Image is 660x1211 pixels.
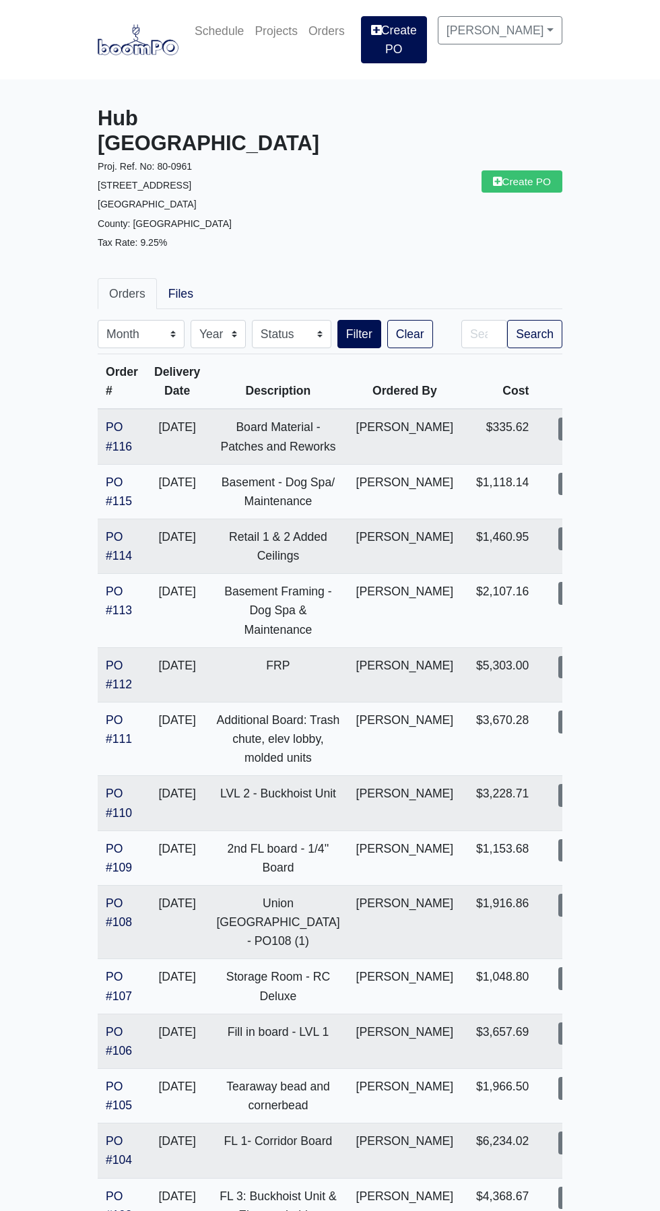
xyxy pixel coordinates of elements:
div: Sent [558,967,595,990]
div: Sent [558,711,595,733]
a: Orders [98,278,157,309]
h3: Hub [GEOGRAPHIC_DATA] [98,106,320,156]
td: [DATE] [146,647,208,702]
a: Clear [387,320,433,348]
td: $1,153.68 [461,830,537,885]
th: Delivery Date [146,354,208,410]
div: Sent [558,418,595,440]
a: PO #108 [106,896,132,929]
td: $3,657.69 [461,1014,537,1068]
th: Order # [98,354,146,410]
td: [PERSON_NAME] [348,1068,462,1123]
div: Sent [558,582,595,605]
td: [PERSON_NAME] [348,776,462,830]
a: PO #113 [106,585,132,617]
td: $3,670.28 [461,702,537,776]
td: Additional Board: Trash chute, elev lobby, molded units [208,702,348,776]
div: Sent [558,894,595,917]
div: Sent [558,1077,595,1100]
td: [PERSON_NAME] [348,702,462,776]
td: Union [GEOGRAPHIC_DATA] - PO108 (1) [208,886,348,959]
td: Tearaway bead and cornerbead [208,1068,348,1123]
td: [DATE] [146,1068,208,1123]
td: $6,234.02 [461,1123,537,1178]
td: [DATE] [146,1014,208,1068]
td: $1,916.86 [461,886,537,959]
div: Sent [558,784,595,807]
button: Filter [337,320,381,348]
td: [PERSON_NAME] [348,886,462,959]
small: [STREET_ADDRESS] [98,180,191,191]
img: boomPO [98,24,178,55]
a: PO #106 [106,1025,132,1057]
td: [DATE] [146,1123,208,1178]
a: PO #109 [106,842,132,874]
a: Projects [249,16,303,46]
td: [PERSON_NAME] [348,1123,462,1178]
td: [DATE] [146,464,208,519]
th: Status [537,354,607,410]
a: PO #104 [106,1134,132,1167]
td: Basement - Dog Spa/ Maintenance [208,464,348,519]
small: [GEOGRAPHIC_DATA] [98,199,197,209]
small: Tax Rate: 9.25% [98,237,167,248]
a: Orders [303,16,350,46]
td: $335.62 [461,409,537,464]
button: Search [507,320,562,348]
td: [PERSON_NAME] [348,574,462,647]
td: [PERSON_NAME] [348,959,462,1014]
td: Storage Room - RC Deluxe [208,959,348,1014]
a: Create PO [482,170,562,193]
a: PO #107 [106,970,132,1002]
a: [PERSON_NAME] [438,16,562,44]
div: Sent [558,1187,595,1210]
div: Sent [558,839,595,862]
div: Sent [558,1022,595,1045]
a: PO #115 [106,476,132,508]
td: [PERSON_NAME] [348,830,462,885]
td: [DATE] [146,702,208,776]
div: Sent [558,656,595,679]
td: FRP [208,647,348,702]
th: Ordered By [348,354,462,410]
td: [DATE] [146,574,208,647]
th: Cost [461,354,537,410]
td: [DATE] [146,776,208,830]
a: PO #110 [106,787,132,819]
td: $1,048.80 [461,959,537,1014]
td: LVL 2 - Buckhoist Unit [208,776,348,830]
td: [PERSON_NAME] [348,1014,462,1068]
td: 2nd FL board - 1/4'' Board [208,830,348,885]
td: [DATE] [146,959,208,1014]
td: $1,118.14 [461,464,537,519]
a: PO #105 [106,1080,132,1112]
td: Fill in board - LVL 1 [208,1014,348,1068]
td: [PERSON_NAME] [348,519,462,574]
input: Search [461,320,507,348]
small: County: [GEOGRAPHIC_DATA] [98,218,232,229]
a: PO #114 [106,530,132,562]
div: Sent [558,527,595,550]
td: [PERSON_NAME] [348,464,462,519]
td: FL 1- Corridor Board [208,1123,348,1178]
td: [PERSON_NAME] [348,647,462,702]
td: $5,303.00 [461,647,537,702]
td: [DATE] [146,519,208,574]
td: [PERSON_NAME] [348,409,462,464]
td: $3,228.71 [461,776,537,830]
div: Sent [558,1132,595,1154]
td: [DATE] [146,409,208,464]
th: Description [208,354,348,410]
td: [DATE] [146,886,208,959]
small: Proj. Ref. No: 80-0961 [98,161,192,172]
td: Basement Framing - Dog Spa & Maintenance [208,574,348,647]
a: Create PO [361,16,427,63]
td: [DATE] [146,830,208,885]
td: $1,966.50 [461,1068,537,1123]
a: Files [157,278,205,309]
a: Schedule [189,16,249,46]
td: Retail 1 & 2 Added Ceilings [208,519,348,574]
td: $1,460.95 [461,519,537,574]
a: PO #112 [106,659,132,691]
td: $2,107.16 [461,574,537,647]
